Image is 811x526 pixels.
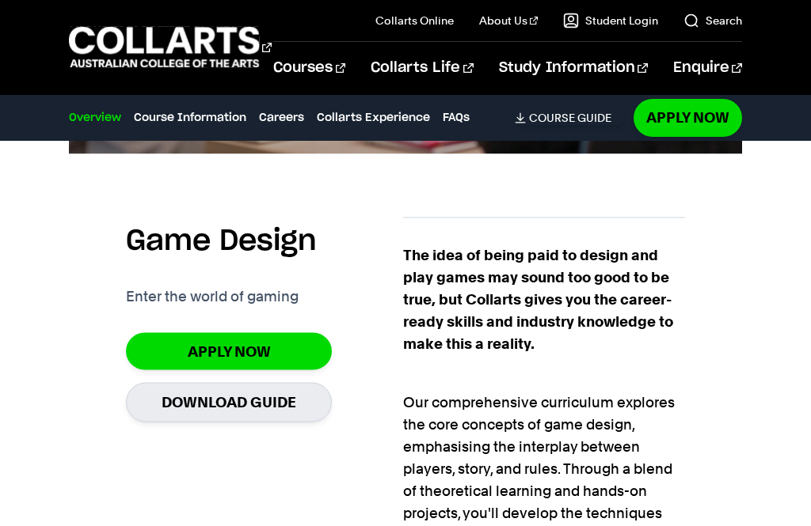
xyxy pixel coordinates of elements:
a: Student Login [563,13,658,28]
a: Overview [69,109,121,127]
a: Careers [259,109,304,127]
div: Go to homepage [69,25,234,70]
a: About Us [479,13,538,28]
a: Collarts Life [371,42,473,94]
a: Apply Now [126,333,332,370]
a: Course Guide [515,111,624,125]
a: Download Guide [126,383,332,422]
a: Course Information [134,109,246,127]
strong: The idea of being paid to design and play games may sound too good to be true, but Collarts gives... [403,247,673,352]
a: Collarts Experience [317,109,430,127]
a: Apply Now [634,99,742,136]
p: Enter the world of gaming [126,286,299,308]
a: FAQs [443,109,470,127]
a: Collarts Online [375,13,454,28]
a: Search [683,13,742,28]
a: Courses [273,42,345,94]
a: Study Information [499,42,648,94]
h2: Game Design [126,224,317,259]
a: Enquire [673,42,742,94]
